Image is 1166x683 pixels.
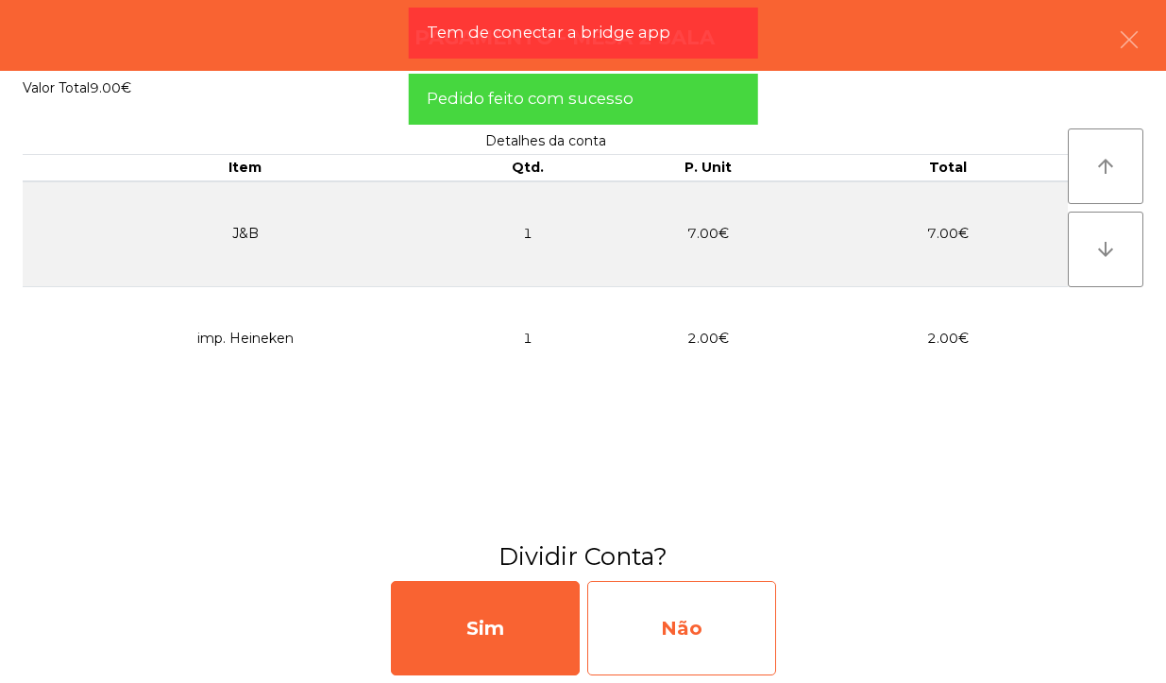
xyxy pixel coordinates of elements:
[828,286,1068,390] td: 2.00€
[391,581,580,675] div: Sim
[14,539,1152,573] h3: Dividir Conta?
[427,21,670,44] span: Tem de conectar a bridge app
[1068,128,1143,204] button: arrow_upward
[23,155,467,181] th: Item
[1068,212,1143,287] button: arrow_downward
[1094,238,1117,261] i: arrow_downward
[90,79,131,96] span: 9.00€
[427,87,634,111] span: Pedido feito com sucesso
[828,155,1068,181] th: Total
[467,181,587,287] td: 1
[23,286,467,390] td: imp. Heineken
[485,132,606,149] span: Detalhes da conta
[467,155,587,181] th: Qtd.
[1094,155,1117,178] i: arrow_upward
[587,155,827,181] th: P. Unit
[587,581,776,675] div: Não
[587,286,827,390] td: 2.00€
[23,79,90,96] span: Valor Total
[587,181,827,287] td: 7.00€
[828,181,1068,287] td: 7.00€
[467,286,587,390] td: 1
[23,181,467,287] td: J&B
